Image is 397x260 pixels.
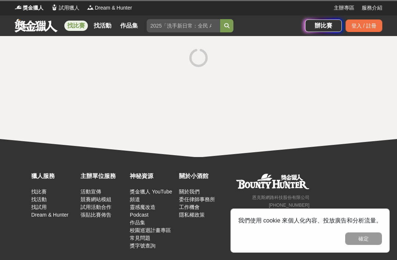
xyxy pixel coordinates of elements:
[15,4,43,12] a: Logo獎金獵人
[179,204,200,210] a: 工作機會
[15,4,22,11] img: Logo
[130,227,171,233] a: 校園巡迴計畫專區
[346,19,382,32] div: 登入 / 註冊
[31,196,47,202] a: 找活動
[51,4,79,12] a: Logo試用獵人
[64,21,88,31] a: 找比賽
[91,21,114,31] a: 找活動
[81,172,126,181] div: 主辦單位服務
[130,204,155,218] a: 靈感魔改造 Podcast
[81,189,101,195] a: 活動宣傳
[334,4,354,12] a: 主辦專區
[345,232,382,245] button: 確定
[51,4,58,11] img: Logo
[179,196,215,202] a: 委任律師事務所
[31,204,47,210] a: 找試用
[31,212,68,218] a: Dream & Hunter
[81,196,111,202] a: 競賽網站模組
[362,4,382,12] a: 服務介紹
[95,4,132,12] span: Dream & Hunter
[59,4,79,12] span: 試用獵人
[147,19,220,32] input: 2025「洗手新日常：全民 ALL IN」洗手歌全台徵選
[305,19,342,32] a: 辦比賽
[87,4,94,11] img: Logo
[179,189,200,195] a: 關於我們
[23,4,43,12] span: 獎金獵人
[87,4,132,12] a: LogoDream & Hunter
[238,217,382,224] span: 我們使用 cookie 來個人化內容、投放廣告和分析流量。
[117,21,141,31] a: 作品集
[81,204,111,210] a: 試用活動合作
[130,243,155,249] a: 獎字號查詢
[130,189,172,202] a: 獎金獵人 YouTube 頻道
[269,203,309,208] small: [PHONE_NUMBER]
[31,189,47,195] a: 找比賽
[179,172,225,181] div: 關於小酒館
[81,212,111,218] a: 張貼比賽佈告
[31,172,77,181] div: 獵人服務
[130,235,150,241] a: 常見問題
[252,195,310,200] small: 恩克斯網路科技股份有限公司
[179,212,205,218] a: 隱私權政策
[130,172,175,181] div: 神秘資源
[130,220,145,225] a: 作品集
